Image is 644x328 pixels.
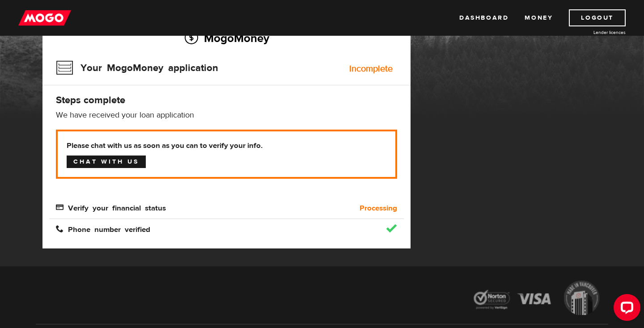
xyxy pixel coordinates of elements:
img: legal-icons-92a2ffecb4d32d839781d1b4e4802d7b.png [465,274,608,324]
div: Incomplete [349,64,393,73]
h4: Steps complete [56,94,397,106]
span: Verify your financial status [56,203,166,211]
img: mogo_logo-11ee424be714fa7cbb0f0f49df9e16ec.png [18,9,71,26]
b: Processing [360,203,397,214]
h3: Your MogoMoney application [56,56,218,80]
span: Phone number verified [56,225,150,232]
a: Chat with us [67,156,146,168]
h2: MogoMoney [56,29,397,47]
a: Dashboard [459,9,508,26]
p: We have received your loan application [56,110,397,121]
iframe: LiveChat chat widget [606,290,644,328]
b: Please chat with us as soon as you can to verify your info. [67,140,386,151]
a: Lender licences [559,29,626,36]
a: Money [525,9,553,26]
a: Logout [569,9,626,26]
